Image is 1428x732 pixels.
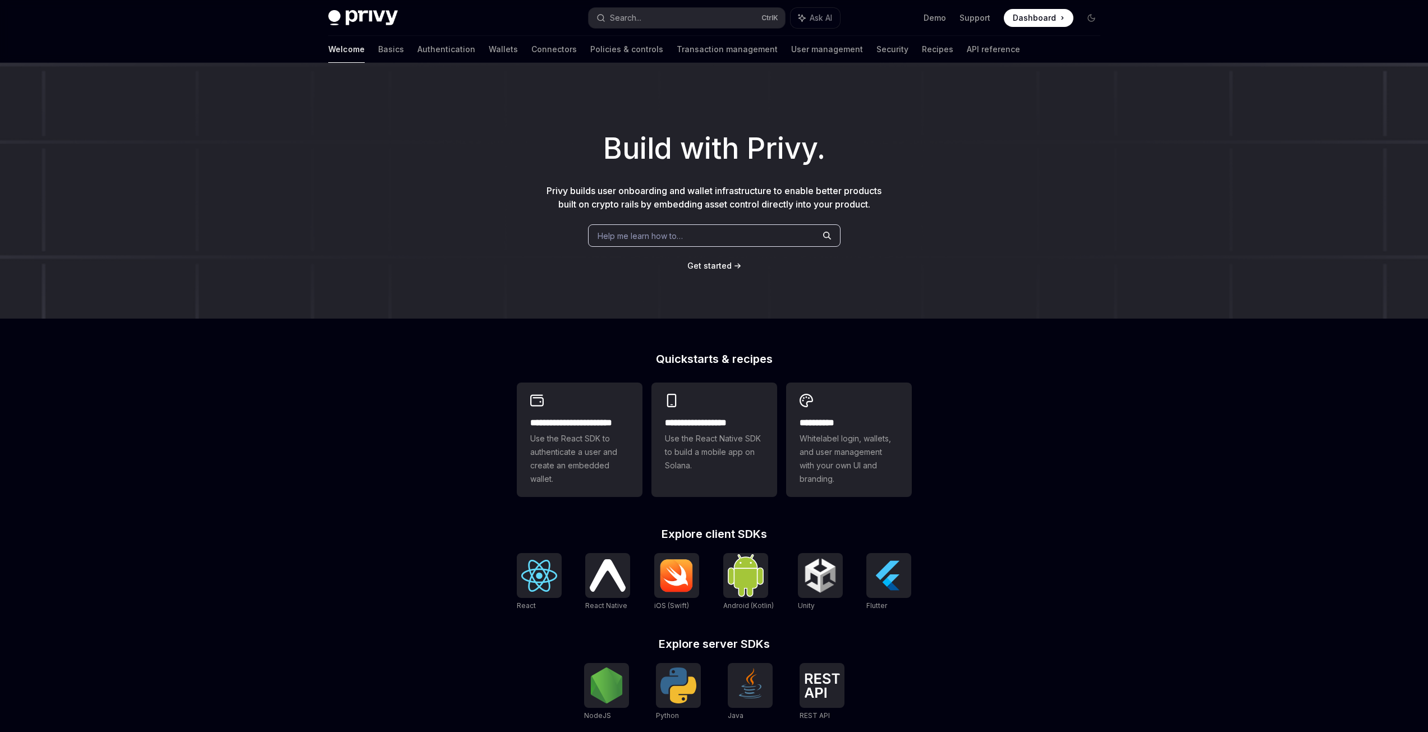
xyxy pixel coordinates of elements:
[723,553,774,611] a: Android (Kotlin)Android (Kotlin)
[876,36,908,63] a: Security
[654,553,699,611] a: iOS (Swift)iOS (Swift)
[590,36,663,63] a: Policies & controls
[866,601,887,610] span: Flutter
[584,663,629,721] a: NodeJSNodeJS
[598,230,683,242] span: Help me learn how to…
[590,559,626,591] img: React Native
[589,8,785,28] button: Search...CtrlK
[728,711,743,720] span: Java
[659,559,695,592] img: iOS (Swift)
[732,667,768,703] img: Java
[687,261,732,270] span: Get started
[517,353,912,365] h2: Quickstarts & recipes
[530,432,629,486] span: Use the React SDK to authenticate a user and create an embedded wallet.
[517,528,912,540] h2: Explore client SDKs
[328,10,398,26] img: dark logo
[1004,9,1073,27] a: Dashboard
[654,601,689,610] span: iOS (Swift)
[687,260,732,271] a: Get started
[610,11,641,25] div: Search...
[924,12,946,24] a: Demo
[547,185,881,210] span: Privy builds user onboarding and wallet infrastructure to enable better products built on crypto ...
[866,553,911,611] a: FlutterFlutter
[651,383,777,497] a: **** **** **** ***Use the React Native SDK to build a mobile app on Solana.
[800,432,898,486] span: Whitelabel login, wallets, and user management with your own UI and branding.
[677,36,778,63] a: Transaction management
[18,127,1410,171] h1: Build with Privy.
[517,553,562,611] a: ReactReact
[802,558,838,593] img: Unity
[728,554,764,596] img: Android (Kotlin)
[531,36,577,63] a: Connectors
[378,36,404,63] a: Basics
[728,663,773,721] a: JavaJava
[810,12,832,24] span: Ask AI
[656,663,701,721] a: PythonPython
[517,638,912,650] h2: Explore server SDKs
[585,553,630,611] a: React NativeReact Native
[800,663,844,721] a: REST APIREST API
[871,558,907,593] img: Flutter
[660,667,696,703] img: Python
[791,36,863,63] a: User management
[1013,12,1056,24] span: Dashboard
[1082,9,1100,27] button: Toggle dark mode
[521,560,557,592] img: React
[967,36,1020,63] a: API reference
[959,12,990,24] a: Support
[798,601,815,610] span: Unity
[489,36,518,63] a: Wallets
[589,667,625,703] img: NodeJS
[584,711,611,720] span: NodeJS
[922,36,953,63] a: Recipes
[665,432,764,472] span: Use the React Native SDK to build a mobile app on Solana.
[517,601,536,610] span: React
[585,601,627,610] span: React Native
[804,673,840,698] img: REST API
[761,13,778,22] span: Ctrl K
[723,601,774,610] span: Android (Kotlin)
[656,711,679,720] span: Python
[417,36,475,63] a: Authentication
[791,8,840,28] button: Ask AI
[328,36,365,63] a: Welcome
[786,383,912,497] a: **** *****Whitelabel login, wallets, and user management with your own UI and branding.
[798,553,843,611] a: UnityUnity
[800,711,830,720] span: REST API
